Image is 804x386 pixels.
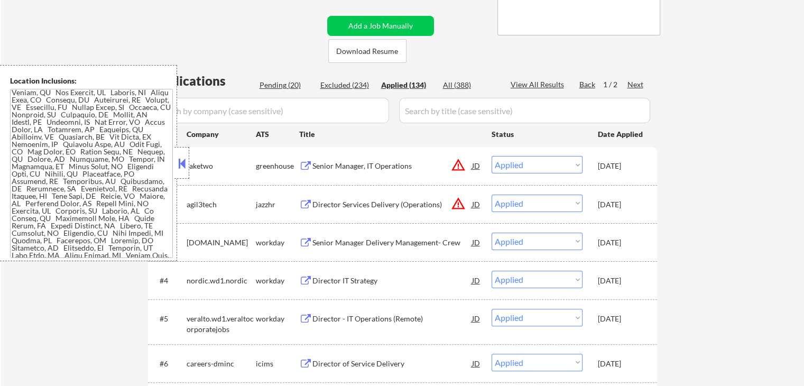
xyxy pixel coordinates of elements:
[399,98,650,123] input: Search by title (case sensitive)
[312,314,472,324] div: Director - IT Operations (Remote)
[312,161,472,171] div: Senior Manager, IT Operations
[471,354,482,373] div: JD
[471,156,482,175] div: JD
[627,79,644,90] div: Next
[256,161,299,171] div: greenhouse
[260,80,312,90] div: Pending (20)
[471,195,482,214] div: JD
[256,314,299,324] div: workday
[151,98,389,123] input: Search by company (case sensitive)
[256,359,299,369] div: icims
[312,199,472,210] div: Director Services Delivery (Operations)
[381,80,434,90] div: Applied (134)
[471,309,482,328] div: JD
[451,158,466,172] button: warning_amber
[187,314,256,334] div: veralto.wd1.veraltocorporatejobs
[327,16,434,36] button: Add a Job Manually
[598,359,644,369] div: [DATE]
[151,75,256,87] div: Applications
[10,76,173,86] div: Location Inclusions:
[187,161,256,171] div: taketwo
[187,237,256,248] div: [DOMAIN_NAME]
[256,129,299,140] div: ATS
[187,359,256,369] div: careers-dminc
[598,199,644,210] div: [DATE]
[187,199,256,210] div: agil3tech
[320,80,373,90] div: Excluded (234)
[451,196,466,211] button: warning_amber
[598,275,644,286] div: [DATE]
[256,199,299,210] div: jazzhr
[256,275,299,286] div: workday
[598,314,644,324] div: [DATE]
[598,161,644,171] div: [DATE]
[603,79,627,90] div: 1 / 2
[471,271,482,290] div: JD
[187,275,256,286] div: nordic.wd1.nordic
[443,80,496,90] div: All (388)
[492,124,583,143] div: Status
[312,275,472,286] div: Director IT Strategy
[328,39,406,63] button: Download Resume
[160,359,178,369] div: #6
[598,237,644,248] div: [DATE]
[160,314,178,324] div: #5
[598,129,644,140] div: Date Applied
[256,237,299,248] div: workday
[187,129,256,140] div: Company
[471,233,482,252] div: JD
[312,237,472,248] div: Senior Manager Delivery Management- Crew
[511,79,567,90] div: View All Results
[579,79,596,90] div: Back
[312,359,472,369] div: Director of Service Delivery
[160,275,178,286] div: #4
[299,129,482,140] div: Title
